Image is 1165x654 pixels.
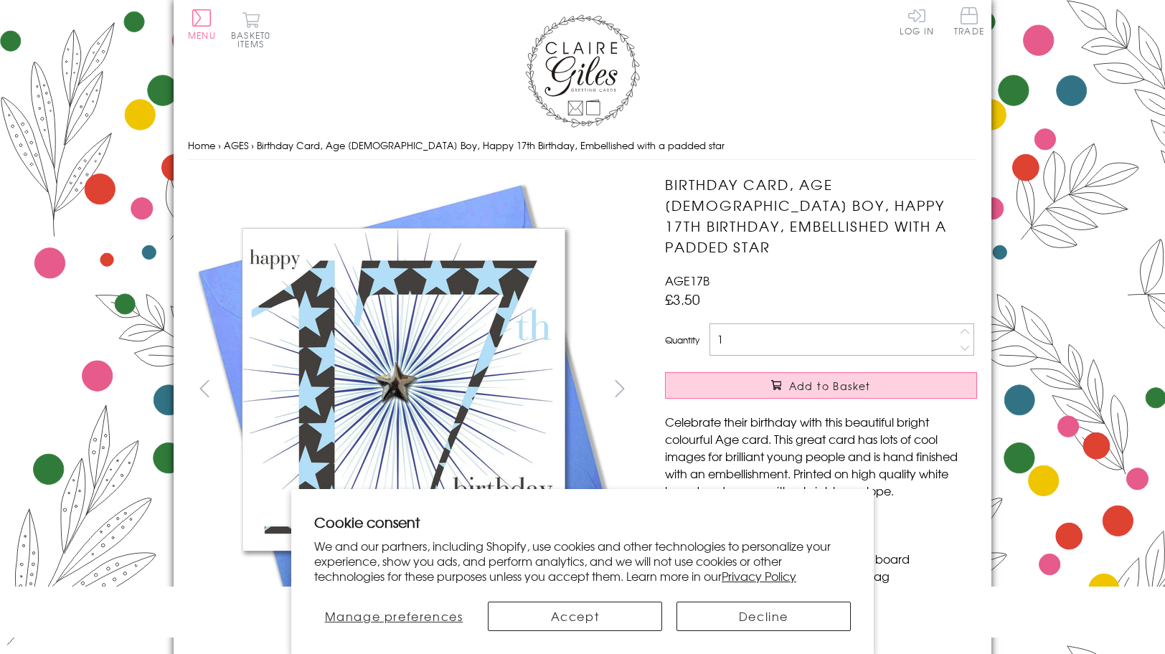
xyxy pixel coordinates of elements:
span: £3.50 [665,289,700,309]
button: Manage preferences [314,602,473,631]
span: Manage preferences [325,607,463,625]
button: Basket0 items [231,11,270,48]
span: › [218,138,221,152]
a: Trade [954,7,984,38]
h1: Birthday Card, Age [DEMOGRAPHIC_DATA] Boy, Happy 17th Birthday, Embellished with a padded star [665,174,977,257]
a: AGES [224,138,248,152]
span: 0 items [237,29,270,50]
span: Add to Basket [789,379,871,393]
nav: breadcrumbs [188,131,977,161]
button: Decline [676,602,851,631]
a: Home [188,138,215,152]
a: Privacy Policy [722,567,796,584]
span: Trade [954,7,984,35]
span: › [251,138,254,152]
p: Celebrate their birthday with this beautiful bright colourful Age card. This great card has lots ... [665,413,977,499]
label: Quantity [665,333,699,346]
button: Add to Basket [665,372,977,399]
p: We and our partners, including Shopify, use cookies and other technologies to personalize your ex... [314,539,851,583]
button: next [604,372,636,404]
img: Claire Giles Greetings Cards [525,14,640,128]
button: Accept [488,602,662,631]
img: Birthday Card, Age 17 Boy, Happy 17th Birthday, Embellished with a padded star [188,174,618,605]
button: Menu [188,9,216,39]
h2: Cookie consent [314,512,851,532]
span: Birthday Card, Age [DEMOGRAPHIC_DATA] Boy, Happy 17th Birthday, Embellished with a padded star [257,138,725,152]
span: AGE17B [665,272,709,289]
a: Log In [900,7,934,35]
span: Menu [188,29,216,42]
button: prev [188,372,220,404]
